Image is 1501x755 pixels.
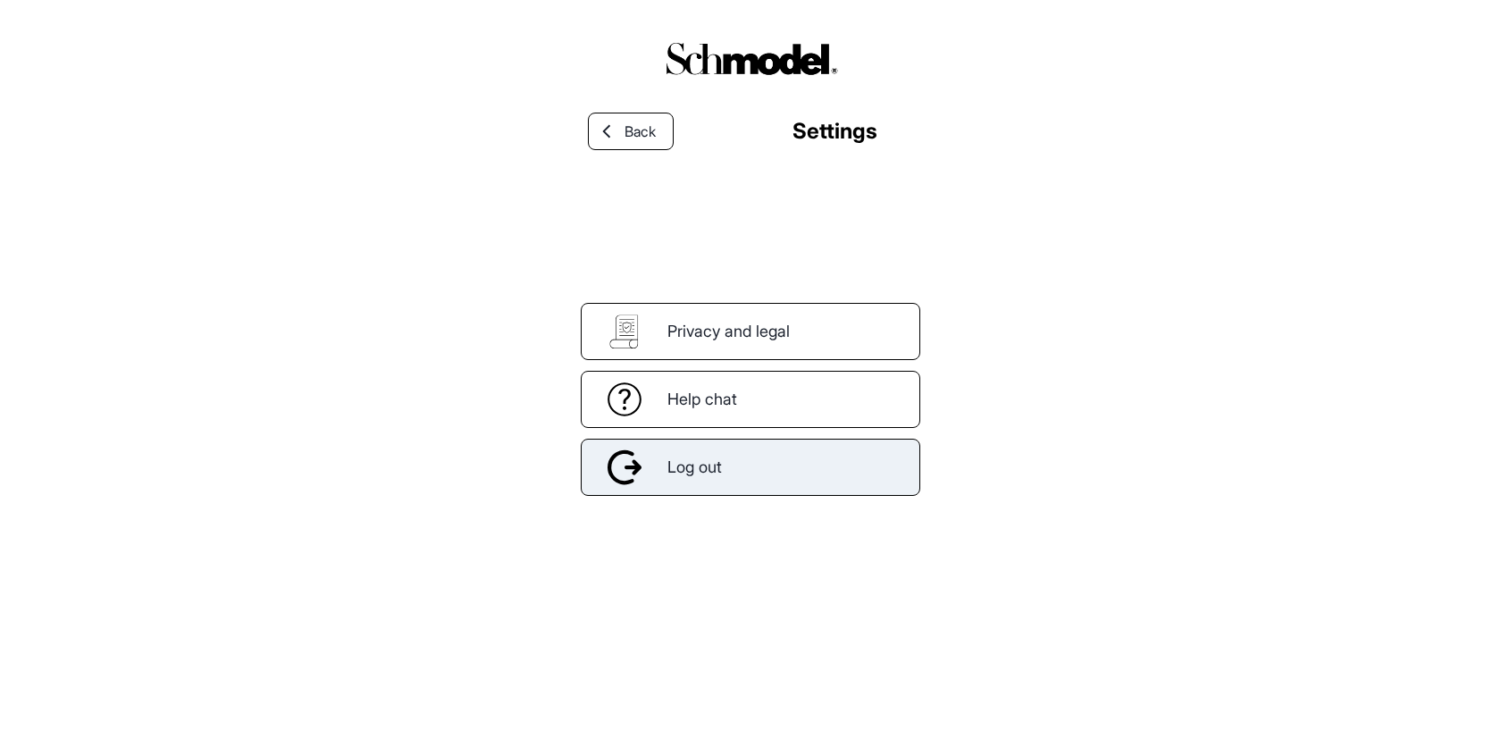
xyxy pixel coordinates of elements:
img: chat [607,382,642,417]
span: Back [625,121,656,142]
div: Settings [792,115,877,147]
img: PrivacyLegal [607,314,642,349]
img: Logout [608,449,642,485]
a: Back [588,113,674,150]
span: Help chat [667,387,737,411]
span: Log out [667,455,722,479]
span: Privacy and legal [667,319,790,343]
img: logo [657,36,844,81]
